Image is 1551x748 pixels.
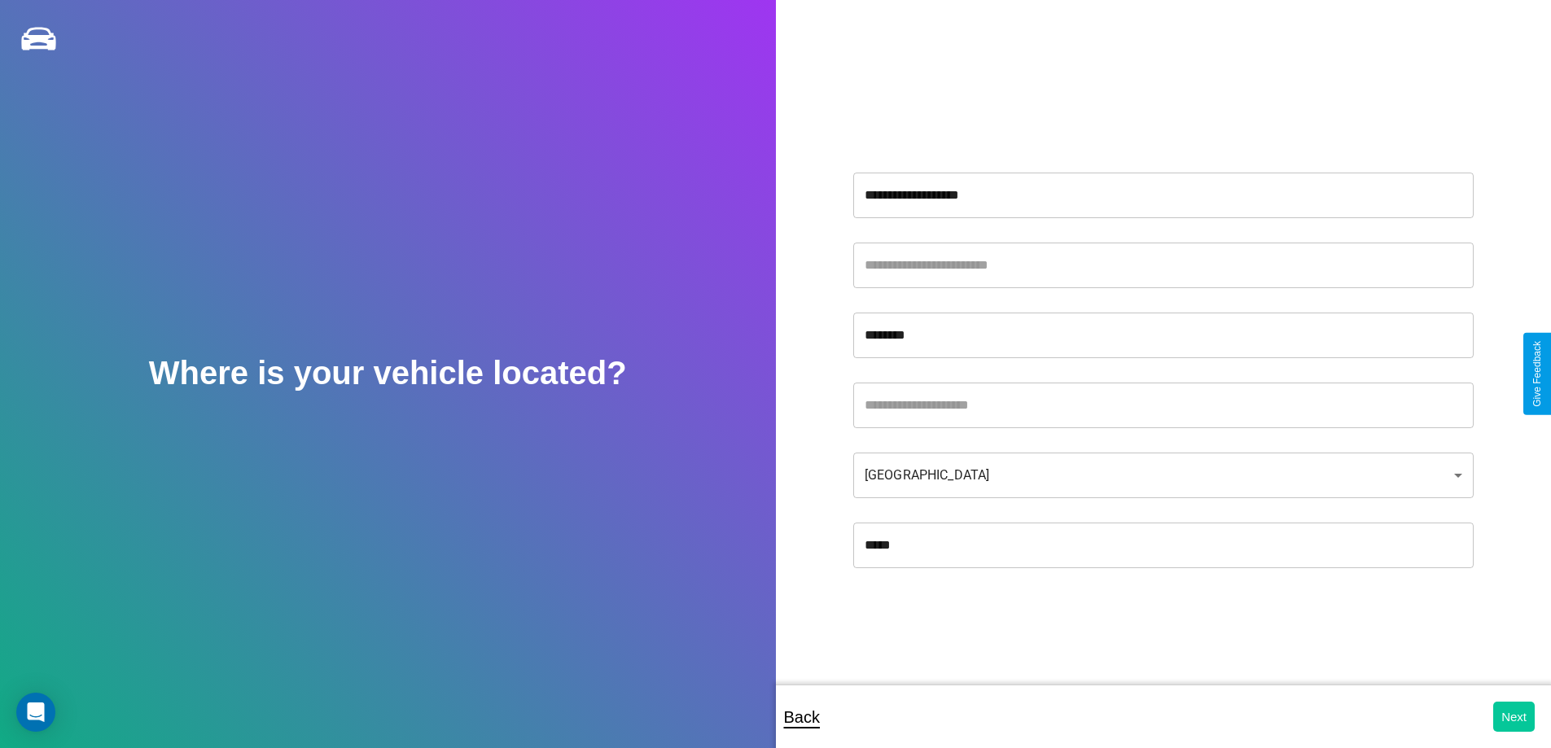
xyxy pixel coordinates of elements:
[784,702,820,732] p: Back
[149,355,627,391] h2: Where is your vehicle located?
[1531,341,1543,407] div: Give Feedback
[16,693,55,732] div: Open Intercom Messenger
[853,453,1474,498] div: [GEOGRAPHIC_DATA]
[1493,702,1535,732] button: Next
